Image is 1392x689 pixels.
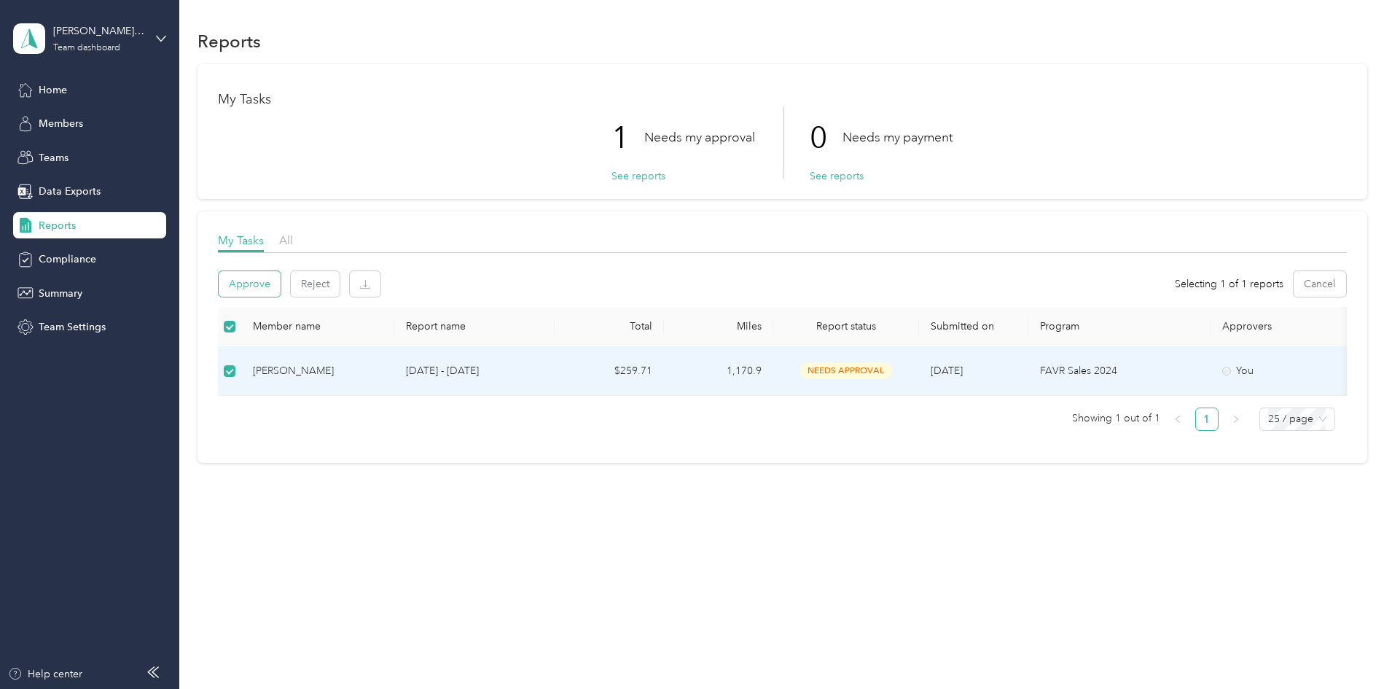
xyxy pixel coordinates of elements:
[39,218,76,233] span: Reports
[1232,415,1240,424] span: right
[810,107,842,168] p: 0
[1175,276,1283,292] span: Selecting 1 of 1 reports
[810,168,864,184] button: See reports
[1259,408,1335,431] div: Page Size
[241,307,394,347] th: Member name
[611,168,665,184] button: See reports
[53,44,120,52] div: Team dashboard
[842,128,953,147] p: Needs my payment
[39,184,101,199] span: Data Exports
[1224,408,1248,431] button: right
[406,363,543,379] p: [DATE] - [DATE]
[1294,271,1346,297] button: Cancel
[611,107,644,168] p: 1
[1268,408,1326,430] span: 25 / page
[39,116,83,131] span: Members
[39,252,96,267] span: Compliance
[931,365,963,377] span: [DATE]
[218,92,1347,107] h1: My Tasks
[218,233,264,247] span: My Tasks
[785,320,907,332] span: Report status
[1196,408,1218,430] a: 1
[394,307,555,347] th: Report name
[291,271,340,297] button: Reject
[219,271,281,297] button: Approve
[1028,347,1211,396] td: FAVR Sales 2024
[1195,408,1219,431] li: 1
[39,150,69,166] span: Teams
[39,286,82,301] span: Summary
[1310,607,1392,689] iframe: Everlance-gr Chat Button Frame
[1173,415,1182,424] span: left
[1166,408,1189,431] li: Previous Page
[1028,307,1211,347] th: Program
[253,363,383,379] div: [PERSON_NAME]
[8,666,82,682] button: Help center
[555,347,664,396] td: $259.71
[1040,363,1199,379] p: FAVR Sales 2024
[664,347,773,396] td: 1,170.9
[644,128,755,147] p: Needs my approval
[198,34,261,49] h1: Reports
[1224,408,1248,431] li: Next Page
[919,307,1028,347] th: Submitted on
[39,82,67,98] span: Home
[1166,408,1189,431] button: left
[253,320,383,332] div: Member name
[1222,363,1345,379] div: You
[1072,408,1160,429] span: Showing 1 out of 1
[676,320,762,332] div: Miles
[1211,307,1356,347] th: Approvers
[53,23,144,39] div: [PERSON_NAME] Teams
[566,320,652,332] div: Total
[39,319,106,335] span: Team Settings
[279,233,293,247] span: All
[800,362,892,379] span: needs approval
